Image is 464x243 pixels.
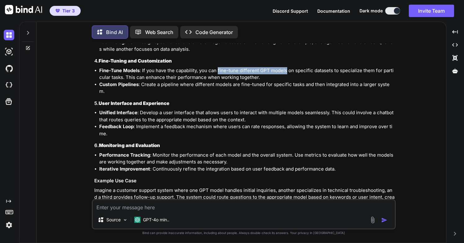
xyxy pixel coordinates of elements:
button: Discord Support [273,8,308,14]
strong: Unified Interface [99,110,137,115]
button: Invite Team [409,5,454,17]
span: Tier 3 [62,8,75,14]
img: settings [4,220,14,230]
p: Imagine a customer support system where one GPT model handles initial inquiries, another speciali... [94,187,395,208]
img: GPT-4o mini [134,217,141,223]
strong: Iterative Improvement [99,166,150,172]
img: Bind AI [5,5,42,14]
p: Bind can provide inaccurate information, including about people. Always double-check its answers.... [92,231,396,235]
p: Bind AI [106,28,123,36]
li: : Create a pipeline where different models are fine-tuned for specific tasks and then integrated ... [99,81,395,95]
strong: Monitoring and Evaluation [99,142,160,148]
li: : Develop a user interface that allows users to interact with multiple models seamlessly. This co... [99,109,395,123]
button: premiumTier 3 [50,6,81,16]
p: Source [106,217,121,223]
h3: 4. [94,58,395,65]
p: Web Search [145,28,173,36]
strong: Feedback Loop [99,124,134,129]
img: attachment [369,216,376,223]
strong: Fine-Tune Models [99,67,140,73]
strong: Custom Pipelines [99,81,139,87]
p: GPT-4o min.. [143,217,169,223]
strong: Fine-Tuning and Customization [99,58,172,64]
img: darkChat [4,30,14,40]
img: githubDark [4,63,14,74]
li: : If you have the capability, you can fine-tune different GPT models on specific datasets to spec... [99,67,395,81]
img: darkAi-studio [4,46,14,57]
img: cloudideIcon [4,80,14,90]
strong: Performance Tracking [99,152,150,158]
h3: 6. [94,142,395,149]
li: : Assign specific tasks to different agents based on their strengths. For example, one agent coul... [99,39,395,53]
h3: 5. [94,100,395,107]
li: : Continuously refine the integration based on user feedback and performance data. [99,166,395,173]
li: : Monitor the performance of each model and the overall system. Use metrics to evaluate how well ... [99,152,395,166]
strong: User Interface and Experience [99,100,169,106]
h3: Example Use Case [94,177,395,184]
p: Code Generator [195,28,233,36]
button: Documentation [317,8,350,14]
img: Pick Models [123,217,128,223]
li: : Implement a feedback mechanism where users can rate responses, allowing the system to learn and... [99,123,395,137]
span: Dark mode [359,8,383,14]
img: icon [381,217,387,223]
img: premium [56,9,60,13]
